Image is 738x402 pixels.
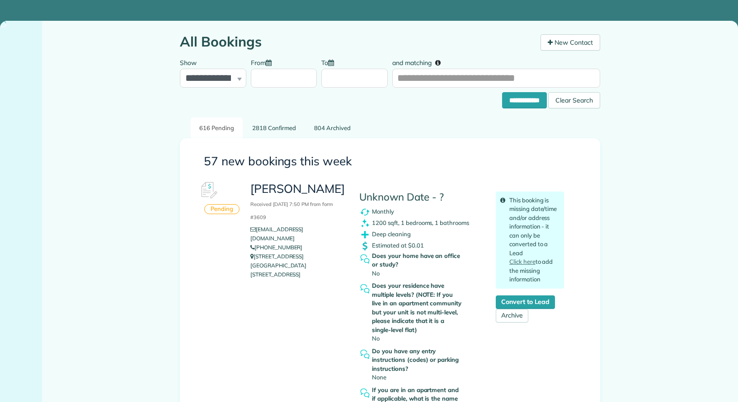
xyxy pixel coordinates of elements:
[359,240,371,252] img: dollar_symbol_icon-bd8a6898b2649ec353a9eba708ae97d8d7348bddd7d2aed9b7e4bf5abd9f4af5.png
[191,117,243,139] a: 616 Pending
[372,347,463,374] strong: Do you have any entry instructions (codes) or parking instructions?
[180,34,534,49] h1: All Bookings
[372,230,411,237] span: Deep cleaning
[548,92,600,108] div: Clear Search
[359,253,371,265] img: question_symbol_icon-fa7b350da2b2fea416cef77984ae4cf4944ea5ab9e3d5925827a5d6b7129d3f6.png
[372,335,380,342] span: No
[195,177,222,204] img: Booking #617494
[541,34,600,51] a: New Contact
[251,54,276,70] label: From
[548,93,600,101] a: Clear Search
[496,309,528,323] a: Archive
[204,204,240,215] div: Pending
[496,295,555,309] a: Convert to Lead
[250,182,346,221] h3: [PERSON_NAME]
[372,207,394,215] span: Monthly
[372,252,463,269] strong: Does your home have an office or study?
[509,258,536,265] a: Click here
[244,117,305,139] a: 2818 Confirmed
[372,281,463,334] strong: Does your residence have multiple levels? (NOTE: If you live in an apartment community but your u...
[372,270,380,277] span: No
[359,229,371,240] img: extras_symbol_icon-f5f8d448bd4f6d592c0b405ff41d4b7d97c126065408080e4130a9468bdbe444.png
[359,349,371,360] img: question_symbol_icon-fa7b350da2b2fea416cef77984ae4cf4944ea5ab9e3d5925827a5d6b7129d3f6.png
[372,241,423,248] span: Estimated at $0.01
[359,388,371,399] img: question_symbol_icon-fa7b350da2b2fea416cef77984ae4cf4944ea5ab9e3d5925827a5d6b7129d3f6.png
[250,226,303,242] a: [EMAIL_ADDRESS][DOMAIN_NAME]
[359,283,371,294] img: question_symbol_icon-fa7b350da2b2fea416cef77984ae4cf4944ea5ab9e3d5925827a5d6b7129d3f6.png
[359,192,482,203] h4: Unknown Date - ?
[372,374,386,381] span: None
[250,244,302,251] a: [PHONE_NUMBER]
[250,201,333,220] small: Received [DATE] 7:50 PM from form #3609
[204,155,576,168] h3: 57 new bookings this week
[392,54,447,70] label: and matching
[321,54,338,70] label: To
[306,117,359,139] a: 804 Archived
[359,206,371,218] img: recurrence_symbol_icon-7cc721a9f4fb8f7b0289d3d97f09a2e367b638918f1a67e51b1e7d8abe5fb8d8.png
[496,192,564,289] div: This booking is missing date/time and/or address information - it can only be converted to a Lead...
[250,252,346,279] p: [STREET_ADDRESS][GEOGRAPHIC_DATA][STREET_ADDRESS]
[359,218,371,229] img: clean_symbol_icon-dd072f8366c07ea3eb8378bb991ecd12595f4b76d916a6f83395f9468ae6ecae.png
[372,219,469,226] span: 1200 sqft, 1 bedrooms, 1 bathrooms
